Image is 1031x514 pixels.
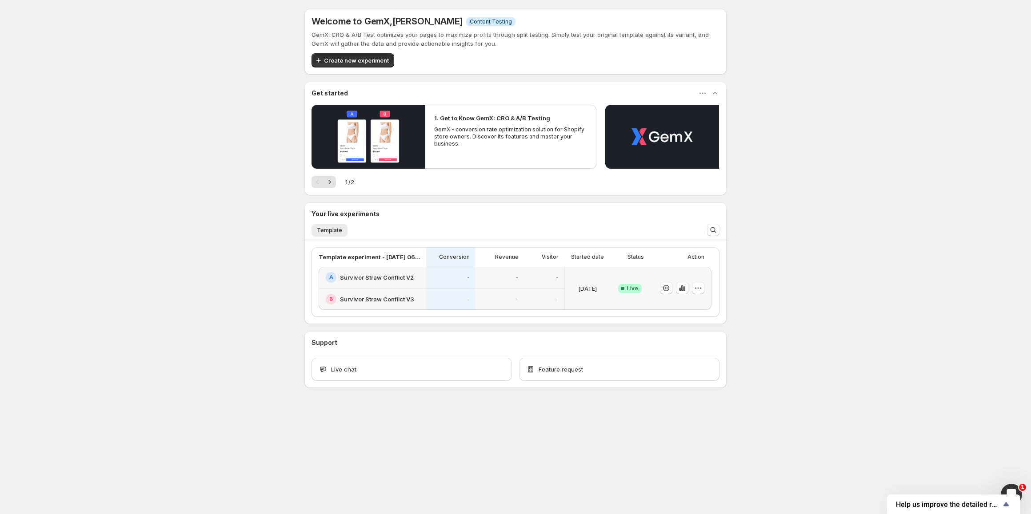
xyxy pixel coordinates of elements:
button: Play video [605,105,719,169]
button: Search and filter results [707,224,719,236]
p: Conversion [439,253,470,261]
p: Visitor [542,253,559,261]
button: Show survey - Help us improve the detailed report for A/B campaigns [896,499,1011,510]
p: Started date [571,253,604,261]
p: - [467,274,470,281]
span: Create new experiment [324,56,389,65]
h3: Your live experiments [312,210,380,218]
p: Revenue [495,253,519,261]
h2: 1. Get to Know GemX: CRO & A/B Testing [434,114,550,123]
nav: Pagination [312,176,336,188]
h2: Survivor Straw Conflict V3 [340,295,414,304]
h2: Survivor Straw Conflict V2 [340,273,414,282]
span: Help us improve the detailed report for A/B campaigns [896,500,1001,509]
button: Create new experiment [312,53,394,67]
span: 1 / 2 [345,178,354,186]
p: GemX: CRO & A/B Test optimizes your pages to maximize profits through split testing. Simply test ... [312,30,719,48]
p: Status [627,253,644,261]
span: Live chat [331,365,356,374]
p: - [556,274,559,281]
p: Action [687,253,704,261]
button: Next [324,176,336,188]
p: GemX - conversion rate optimization solution for Shopify store owners. Discover its features and ... [434,126,587,147]
p: - [516,274,519,281]
span: Feature request [539,365,583,374]
p: - [516,296,519,303]
span: Template [317,227,342,234]
p: Template experiment - [DATE] 06:13:46 [319,253,421,261]
span: Content Testing [470,18,512,25]
span: , [PERSON_NAME] [390,16,463,27]
h3: Support [312,338,337,347]
p: - [556,296,559,303]
h2: A [329,274,333,281]
h2: B [329,296,333,303]
h3: Get started [312,89,348,98]
button: Play video [312,105,425,169]
p: [DATE] [578,284,597,293]
h5: Welcome to GemX [312,16,463,27]
span: 1 [1019,484,1026,491]
span: Live [627,285,638,292]
p: - [467,296,470,303]
iframe: Intercom live chat [1001,484,1022,505]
